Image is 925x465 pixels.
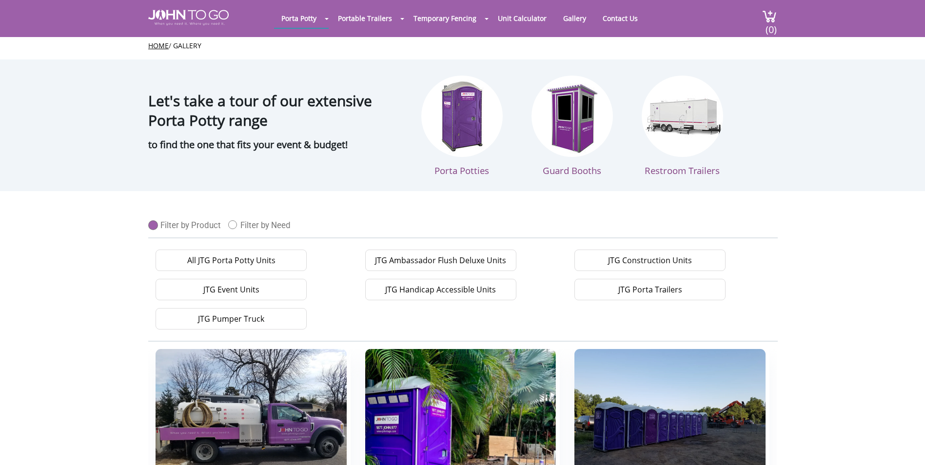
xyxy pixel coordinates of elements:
a: Filter by Need [228,215,298,230]
a: Gallery [556,9,593,28]
img: Restroon Trailers [642,76,723,157]
a: Unit Calculator [491,9,554,28]
a: JTG Event Units [156,279,307,300]
img: JOHN to go [148,10,229,25]
a: JTG Construction Units [574,250,726,271]
a: Filter by Product [148,215,228,230]
a: Portable Trailers [331,9,399,28]
a: JTG Pumper Truck [156,308,307,329]
img: Porta Potties [421,76,503,157]
a: JTG Handicap Accessible Units [365,279,516,300]
a: Restroom Trailers [642,76,723,176]
a: JTG Ambassador Flush Deluxe Units [365,250,516,271]
a: Porta Potties [421,76,503,176]
a: Temporary Fencing [406,9,484,28]
a: All JTG Porta Potty Units [156,250,307,271]
h1: Let's take a tour of our extensive Porta Potty range [148,69,402,130]
span: Restroom Trailers [645,164,720,176]
a: Porta Potty [274,9,324,28]
p: to find the one that fits your event & budget! [148,135,402,155]
a: Contact Us [595,9,645,28]
span: Guard Booths [543,164,601,176]
a: Gallery [173,41,201,50]
a: Guard Booths [531,76,613,176]
a: JTG Porta Trailers [574,279,726,300]
ul: / [148,41,777,51]
img: Guard booths [531,76,613,157]
span: (0) [765,15,777,36]
span: Porta Potties [434,164,489,176]
a: Home [148,41,169,50]
img: cart a [762,10,777,23]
